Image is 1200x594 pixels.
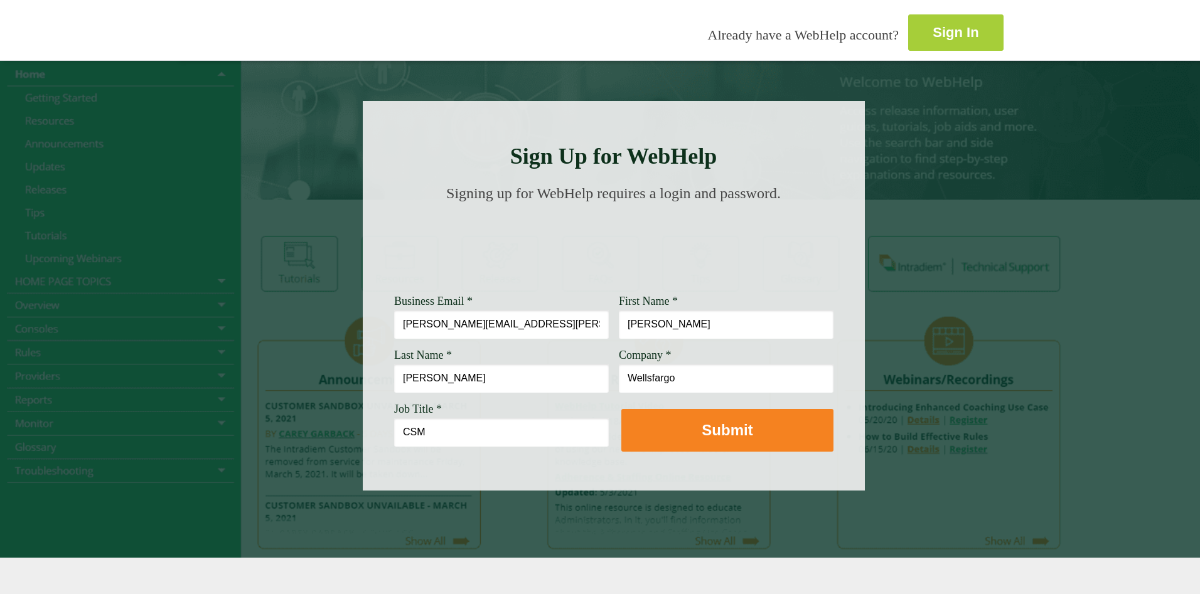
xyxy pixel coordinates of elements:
span: First Name * [619,295,678,307]
strong: Sign In [933,24,978,40]
img: Need Credentials? Sign up below. Have Credentials? Use the sign-in button. [402,215,826,277]
strong: Submit [702,422,753,438]
span: Signing up for WebHelp requires a login and password. [446,185,781,201]
span: Last Name * [394,349,452,361]
a: Sign In [908,14,1004,51]
span: Job Title * [394,403,442,415]
strong: Sign Up for WebHelp [510,144,717,169]
span: Company * [619,349,672,361]
span: Business Email * [394,295,473,307]
span: Already have a WebHelp account? [708,27,899,43]
button: Submit [621,409,833,452]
